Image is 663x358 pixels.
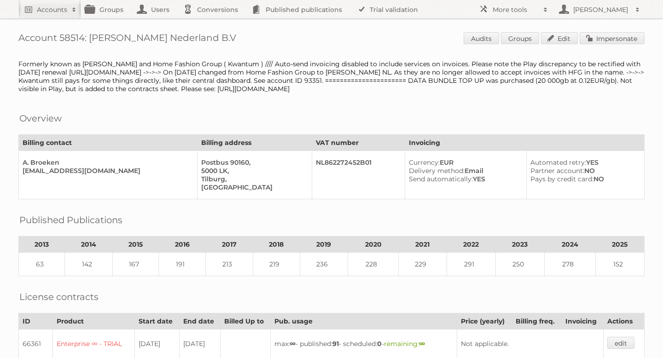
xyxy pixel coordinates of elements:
[530,158,586,167] span: Automated retry:
[399,253,447,276] td: 229
[206,237,253,253] th: 2017
[571,5,631,14] h2: [PERSON_NAME]
[23,167,190,175] div: [EMAIL_ADDRESS][DOMAIN_NAME]
[603,313,644,329] th: Actions
[464,32,499,44] a: Audits
[399,237,447,253] th: 2021
[607,337,634,349] a: edit
[65,237,113,253] th: 2014
[580,32,645,44] a: Impersonate
[530,158,637,167] div: YES
[19,111,62,125] h2: Overview
[201,175,304,183] div: Tilburg,
[545,253,595,276] td: 278
[65,253,113,276] td: 142
[595,253,644,276] td: 152
[495,253,544,276] td: 250
[545,237,595,253] th: 2024
[530,167,584,175] span: Partner account:
[18,32,645,46] h1: Account 58514: [PERSON_NAME] Nederland B.V
[290,340,296,348] strong: ∞
[562,313,603,329] th: Invoicing
[377,340,382,348] strong: 0
[595,237,644,253] th: 2025
[159,253,206,276] td: 191
[409,167,465,175] span: Delivery method:
[530,175,637,183] div: NO
[159,237,206,253] th: 2016
[18,60,645,93] div: Formerly known as [PERSON_NAME] and Home Fashion Group ( Kwantum ) //// Auto-send invoicing disab...
[113,237,159,253] th: 2015
[23,158,190,167] div: A. Broeken
[530,175,593,183] span: Pays by credit card:
[37,5,67,14] h2: Accounts
[493,5,539,14] h2: More tools
[409,158,440,167] span: Currency:
[530,167,637,175] div: NO
[348,237,398,253] th: 2020
[179,313,220,329] th: End date
[409,158,519,167] div: EUR
[253,237,300,253] th: 2018
[384,340,425,348] span: remaining:
[19,290,99,304] h2: License contracts
[253,253,300,276] td: 219
[206,253,253,276] td: 213
[312,151,405,199] td: NL862272452B01
[134,313,179,329] th: Start date
[495,237,544,253] th: 2023
[271,313,457,329] th: Pub. usage
[541,32,578,44] a: Edit
[409,175,473,183] span: Send automatically:
[19,253,65,276] td: 63
[419,340,425,348] strong: ∞
[457,313,512,329] th: Price (yearly)
[447,253,495,276] td: 291
[220,313,270,329] th: Billed Up to
[332,340,339,348] strong: 91
[501,32,539,44] a: Groups
[201,167,304,175] div: 5000 LK,
[405,135,645,151] th: Invoicing
[198,135,312,151] th: Billing address
[300,237,348,253] th: 2019
[447,237,495,253] th: 2022
[512,313,562,329] th: Billing freq.
[348,253,398,276] td: 228
[19,237,65,253] th: 2013
[53,313,134,329] th: Product
[19,135,198,151] th: Billing contact
[312,135,405,151] th: VAT number
[113,253,159,276] td: 167
[300,253,348,276] td: 236
[201,183,304,191] div: [GEOGRAPHIC_DATA]
[409,175,519,183] div: YES
[201,158,304,167] div: Postbus 90160,
[19,213,122,227] h2: Published Publications
[409,167,519,175] div: Email
[19,313,53,329] th: ID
